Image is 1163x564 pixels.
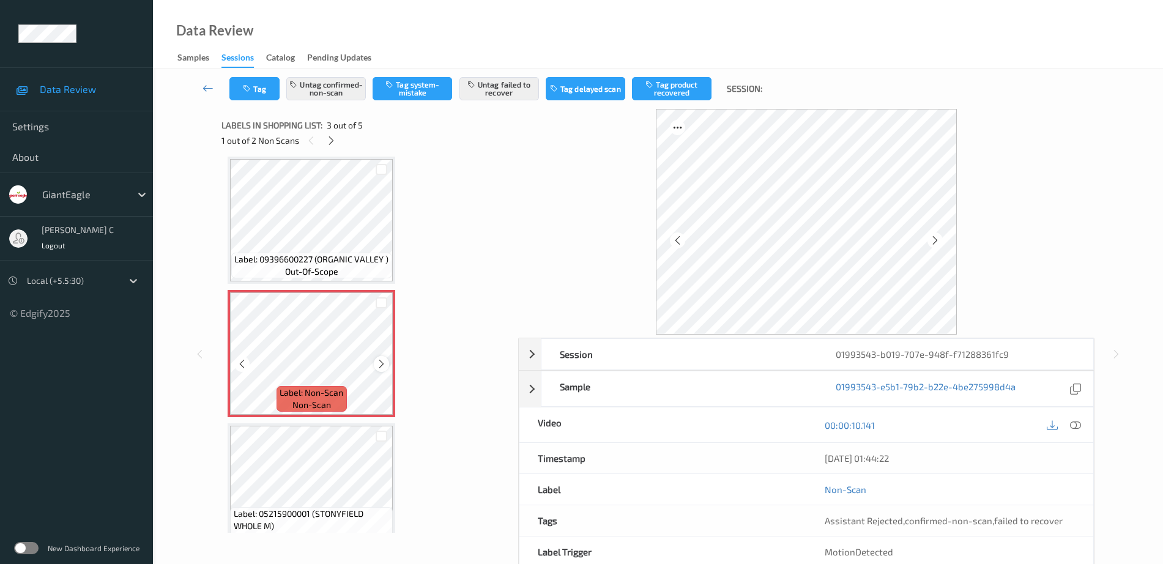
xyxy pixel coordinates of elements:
span: out-of-scope [285,532,338,544]
span: failed to recover [994,515,1063,526]
span: Session: [727,83,762,95]
span: , , [825,515,1063,526]
button: Untag failed to recover [459,77,539,100]
span: 3 out of 5 [327,119,363,132]
span: non-scan [292,399,331,411]
a: Catalog [266,50,307,67]
div: 01993543-b019-707e-948f-f71288361fc9 [817,339,1093,369]
div: Session [541,339,817,369]
span: Assistant Rejected [825,515,903,526]
a: 00:00:10.141 [825,419,875,431]
div: 1 out of 2 Non Scans [221,133,510,148]
a: Samples [177,50,221,67]
span: confirmed-non-scan [905,515,992,526]
div: Sample [541,371,817,406]
span: out-of-scope [285,265,338,278]
div: Label [519,474,806,505]
span: Label: 05215900001 (STONYFIELD WHOLE M) [234,508,390,532]
button: Untag confirmed-non-scan [286,77,366,100]
a: Sessions [221,50,266,68]
div: Catalog [266,51,295,67]
div: Sessions [221,51,254,68]
a: Non-Scan [825,483,866,495]
span: Label: Non-Scan [280,387,343,399]
button: Tag delayed scan [546,77,625,100]
div: Pending Updates [307,51,371,67]
button: Tag system-mistake [373,77,452,100]
div: Samples [177,51,209,67]
div: Sample01993543-e5b1-79b2-b22e-4be275998d4a [519,371,1094,407]
div: Timestamp [519,443,806,473]
a: 01993543-e5b1-79b2-b22e-4be275998d4a [836,380,1016,397]
span: Label: 09396600227 (ORGANIC VALLEY ) [234,253,388,265]
div: Data Review [176,24,253,37]
div: Tags [519,505,806,536]
div: Video [519,407,806,442]
button: Tag [229,77,280,100]
div: [DATE] 01:44:22 [825,452,1075,464]
a: Pending Updates [307,50,384,67]
div: Session01993543-b019-707e-948f-f71288361fc9 [519,338,1094,370]
button: Tag product recovered [632,77,712,100]
span: Labels in shopping list: [221,119,322,132]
